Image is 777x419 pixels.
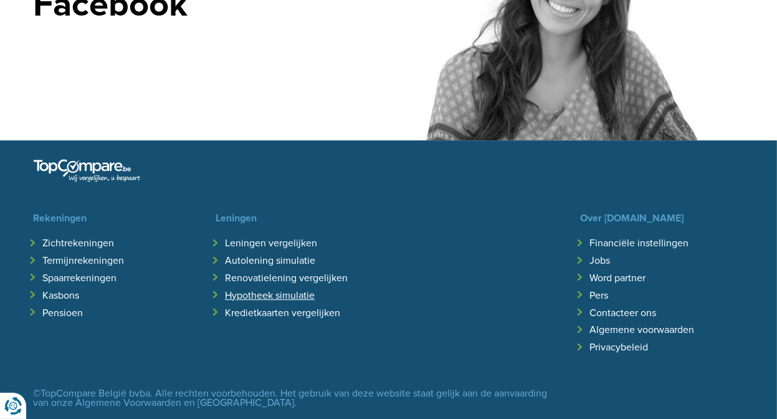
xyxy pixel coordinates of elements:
[589,237,689,249] a: Financiële instellingen
[589,307,656,319] a: Contacteer ons
[34,36,338,117] iframe: fb:page Facebook Social Plugin
[225,254,315,267] a: Autolening simulatie
[34,389,598,408] p: ©TopCompare België bvba. Alle rechten voorbehouden. Het gebruik van deze website staat gelijk aan...
[43,289,80,302] a: Kasbons
[225,237,317,249] a: Leningen vergelijken
[589,324,694,336] a: Algemene voorwaarden
[34,212,87,224] a: Rekeningen
[589,289,608,302] a: Pers
[216,212,257,224] a: Leningen
[225,289,315,302] a: Hypotheek simulatie
[43,237,115,249] a: Zichtrekeningen
[589,254,610,267] a: Jobs
[589,272,646,284] a: Word partner
[43,254,125,267] a: Termijnrekeningen
[43,307,83,319] a: Pensioen
[225,272,348,284] a: Renovatielening vergelijken
[589,341,648,354] a: Privacybeleid
[225,307,340,319] a: Kredietkaarten vergelijken
[580,212,684,224] a: Over [DOMAIN_NAME]
[43,272,117,284] a: Spaarrekeningen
